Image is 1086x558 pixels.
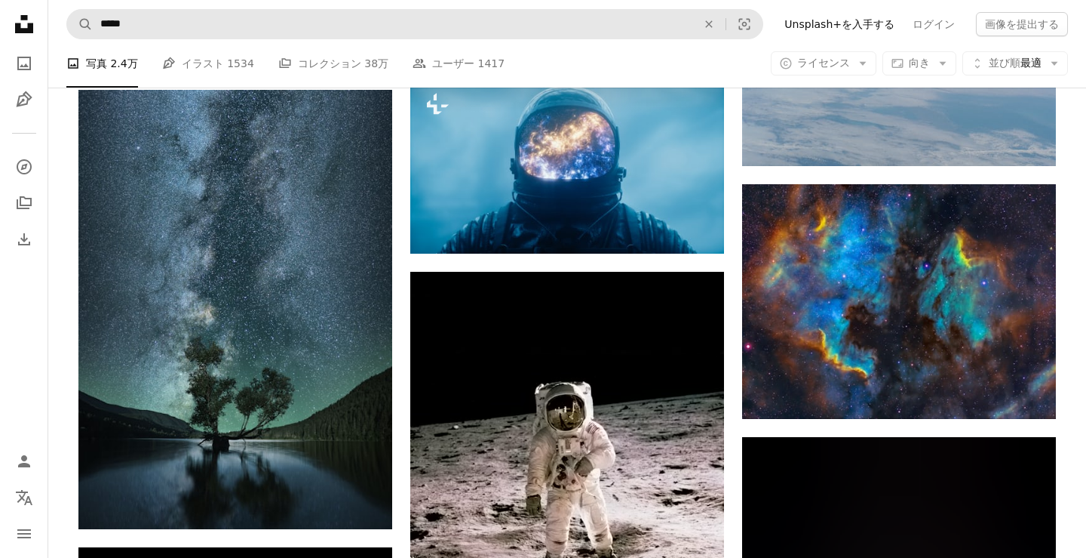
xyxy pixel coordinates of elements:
[742,184,1056,419] img: 青と黒のギャラクシーデジタル壁紙
[989,57,1020,69] span: 並び順
[903,12,964,36] a: ログイン
[9,446,39,476] a: ログイン / 登録する
[775,12,903,36] a: Unsplash+を入手する
[882,51,956,76] button: 向き
[162,39,254,88] a: イラスト 1534
[797,57,850,69] span: ライセンス
[962,51,1068,76] button: 並び順最適
[413,39,505,88] a: ユーザー 1417
[9,9,39,42] a: ホーム — Unsplash
[78,90,392,529] img: 星空の下の水域に緑の葉の木
[410,77,724,254] img: 空を背景にした宇宙服を着た男性
[66,9,763,39] form: サイト内でビジュアルを探す
[9,224,39,254] a: ダウンロード履歴
[976,12,1068,36] button: 画像を提出する
[909,57,930,69] span: 向き
[410,482,724,496] a: 灰色の砂の上に立つ宇宙飛行士
[364,55,388,72] span: 38万
[78,303,392,316] a: 星空の下の水域に緑の葉の木
[9,152,39,182] a: 探す
[742,294,1056,308] a: 青と黒のギャラクシーデジタル壁紙
[726,10,762,39] button: ビジュアル検索
[478,55,505,72] span: 1417
[692,10,726,39] button: 全てクリア
[278,39,388,88] a: コレクション 38万
[227,55,254,72] span: 1534
[989,56,1042,71] span: 最適
[742,532,1056,546] a: 星空の写真撮影
[410,159,724,172] a: 空を背景にした宇宙服を着た男性
[67,10,93,39] button: Unsplashで検索する
[9,48,39,79] a: 写真
[771,51,876,76] button: ライセンス
[9,482,39,513] button: 言語
[9,85,39,115] a: イラスト
[9,519,39,549] button: メニュー
[9,188,39,218] a: コレクション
